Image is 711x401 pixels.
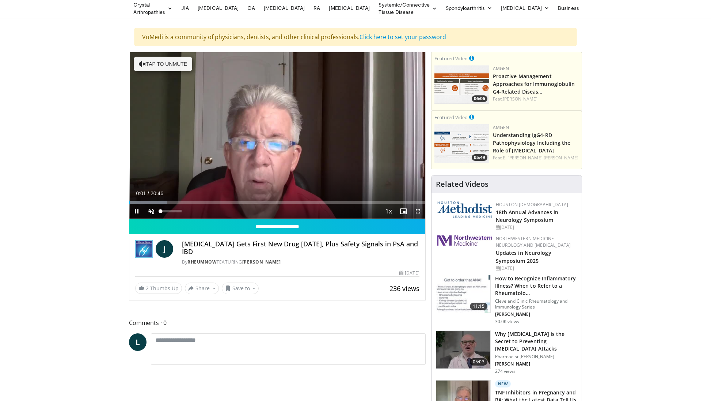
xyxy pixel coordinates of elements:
div: [DATE] [496,224,576,231]
a: 18th Annual Advances in Neurology Symposium [496,209,558,223]
a: [MEDICAL_DATA] [259,1,309,15]
div: Volume Level [160,210,181,212]
a: Northwestern Medicine Neurology and [MEDICAL_DATA] [496,235,571,248]
video-js: Video Player [129,52,425,219]
a: RheumNow [187,259,217,265]
p: 30.0K views [495,319,519,325]
div: [DATE] [496,265,576,272]
a: 11:15 How to Recognize Inflammatory Illness? When to Refer to a Rheumatolo… Cleveland Clinic Rheu... [436,275,577,325]
a: Systemic/Connective Tissue Disease [374,1,441,16]
img: 692ee14f-8807-4191-afa0-eef48d261649.150x105_q85_crop-smart_upscale.jpg [436,331,490,369]
h4: [MEDICAL_DATA] Gets First New Drug [DATE], Plus Safety Signals in PsA and IBD [182,240,419,256]
span: 05:49 [472,154,487,161]
img: 3e5b4ad1-6d9b-4d8f-ba8e-7f7d389ba880.png.150x105_q85_crop-smart_upscale.png [434,124,489,163]
small: Featured Video [434,114,468,121]
a: Understanding IgG4-RD Pathophysiology Including the Role of [MEDICAL_DATA] [493,132,571,154]
a: Updates in Neurology Symposium 2025 [496,249,551,264]
a: 2 Thumbs Up [135,283,182,294]
div: [DATE] [399,270,419,276]
a: 06:06 [434,65,489,104]
div: By FEATURING [182,259,419,265]
img: b07e8bac-fd62-4609-bac4-e65b7a485b7c.png.150x105_q85_crop-smart_upscale.png [434,65,489,104]
a: RA [309,1,324,15]
a: Business [554,1,591,15]
a: Houston [DEMOGRAPHIC_DATA] [496,201,568,208]
p: [PERSON_NAME] [495,311,577,317]
h3: How to Recognize Inflammatory Illness? When to Refer to a Rheumatolo… [495,275,577,297]
a: Crystal Arthropathies [129,1,177,16]
span: 05:03 [470,358,487,366]
button: Share [185,283,219,294]
a: 05:03 Why [MEDICAL_DATA] is the Secret to Preventing [MEDICAL_DATA] Attacks Pharmacist [PERSON_NA... [436,330,577,374]
a: [MEDICAL_DATA] [324,1,374,15]
a: OA [243,1,259,15]
button: Playback Rate [381,204,396,219]
button: Save to [222,283,259,294]
span: / [148,190,149,196]
button: Tap to unmute [134,57,192,71]
div: Progress Bar [129,201,425,204]
a: Amgen [493,124,509,130]
button: Pause [129,204,144,219]
a: J [156,240,173,258]
button: Fullscreen [411,204,425,219]
div: Feat. [493,96,579,102]
a: L [129,333,147,351]
img: 5cecf4a9-46a2-4e70-91ad-1322486e7ee4.150x105_q85_crop-smart_upscale.jpg [436,275,490,313]
img: RheumNow [135,240,153,258]
small: Featured Video [434,55,468,62]
a: [MEDICAL_DATA] [497,1,554,15]
p: Cleveland Clinic Rheumatology and Immunology Series [495,298,577,310]
a: Amgen [493,65,509,72]
a: 05:49 [434,124,489,163]
a: Click here to set your password [360,33,446,41]
a: [PERSON_NAME] [503,96,537,102]
span: 11:15 [470,303,487,310]
a: Proactive Management Approaches for Immunoglobulin G4-Related Diseas… [493,73,575,95]
a: Spondyloarthritis [441,1,497,15]
button: Unmute [144,204,159,219]
a: JIA [177,1,193,15]
a: E. [PERSON_NAME] [PERSON_NAME] [503,155,578,161]
h3: Why [MEDICAL_DATA] is the Secret to Preventing [MEDICAL_DATA] Attacks [495,330,577,352]
p: Pharmacist [PERSON_NAME] [495,354,577,360]
div: VuMedi is a community of physicians, dentists, and other clinical professionals. [134,28,577,46]
span: Comments 0 [129,318,426,328]
a: [PERSON_NAME] [242,259,281,265]
div: Feat. [493,155,579,161]
span: 2 [146,285,149,292]
a: [MEDICAL_DATA] [193,1,243,15]
span: 236 views [389,284,419,293]
span: 20:46 [151,190,163,196]
p: [PERSON_NAME] [495,361,577,367]
h4: Related Videos [436,180,488,189]
p: 274 views [495,368,516,374]
span: 0:01 [136,190,146,196]
img: 2a462fb6-9365-492a-ac79-3166a6f924d8.png.150x105_q85_autocrop_double_scale_upscale_version-0.2.jpg [437,235,492,246]
span: 06:06 [472,95,487,102]
p: New [495,380,511,387]
img: 5e4488cc-e109-4a4e-9fd9-73bb9237ee91.png.150x105_q85_autocrop_double_scale_upscale_version-0.2.png [437,201,492,218]
button: Enable picture-in-picture mode [396,204,411,219]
